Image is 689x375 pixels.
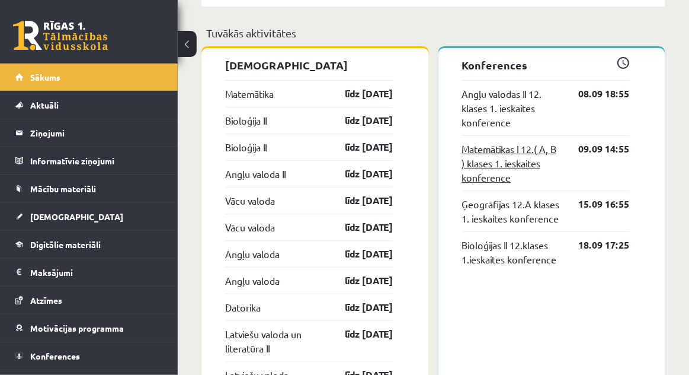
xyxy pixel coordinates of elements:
a: līdz [DATE] [325,247,393,261]
a: Mācību materiāli [15,175,163,202]
p: Tuvākās aktivitātes [206,25,661,41]
a: Rīgas 1. Tālmācības vidusskola [13,21,108,50]
a: līdz [DATE] [325,87,393,101]
a: Aktuāli [15,91,163,119]
a: Digitālie materiāli [15,231,163,258]
p: Konferences [462,57,630,73]
a: Sākums [15,63,163,91]
a: Ģeogrāfijas 12.A klases 1. ieskaites konference [462,197,562,225]
a: [DEMOGRAPHIC_DATA] [15,203,163,230]
p: [DEMOGRAPHIC_DATA] [225,57,393,73]
span: [DEMOGRAPHIC_DATA] [30,211,123,222]
a: Angļu valodas II 12. klases 1. ieskaites konference [462,87,562,129]
a: Informatīvie ziņojumi [15,147,163,174]
a: Angļu valoda II [225,167,286,181]
a: līdz [DATE] [325,300,393,314]
a: 15.09 16:55 [561,197,630,211]
legend: Maksājumi [30,259,163,286]
a: Angļu valoda [225,247,280,261]
span: Konferences [30,351,80,361]
a: līdz [DATE] [325,140,393,154]
a: līdz [DATE] [325,327,393,341]
a: Maksājumi [15,259,163,286]
span: Sākums [30,72,60,82]
a: līdz [DATE] [325,113,393,128]
span: Digitālie materiāli [30,239,101,250]
span: Atzīmes [30,295,62,306]
a: Angļu valoda [225,274,280,288]
a: Matemātika [225,87,274,101]
a: Bioloģija II [225,140,267,154]
a: 18.09 17:25 [561,238,630,252]
a: Konferences [15,342,163,370]
a: Matemātikas I 12.( A, B ) klases 1. ieskaites konference [462,142,562,185]
a: līdz [DATE] [325,167,393,181]
a: Vācu valoda [225,193,275,208]
a: līdz [DATE] [325,193,393,208]
a: Bioloģija II [225,113,267,128]
a: 09.09 14:55 [561,142,630,156]
span: Motivācijas programma [30,323,124,333]
span: Aktuāli [30,100,59,110]
span: Mācību materiāli [30,183,96,194]
a: Datorika [225,300,261,314]
legend: Ziņojumi [30,119,163,147]
a: Vācu valoda [225,220,275,234]
a: Bioloģijas II 12.klases 1.ieskaites konference [462,238,562,266]
a: 08.09 18:55 [561,87,630,101]
a: Ziņojumi [15,119,163,147]
a: Latviešu valoda un literatūra II [225,327,325,355]
a: Atzīmes [15,287,163,314]
a: līdz [DATE] [325,220,393,234]
a: Motivācijas programma [15,314,163,342]
legend: Informatīvie ziņojumi [30,147,163,174]
a: līdz [DATE] [325,274,393,288]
